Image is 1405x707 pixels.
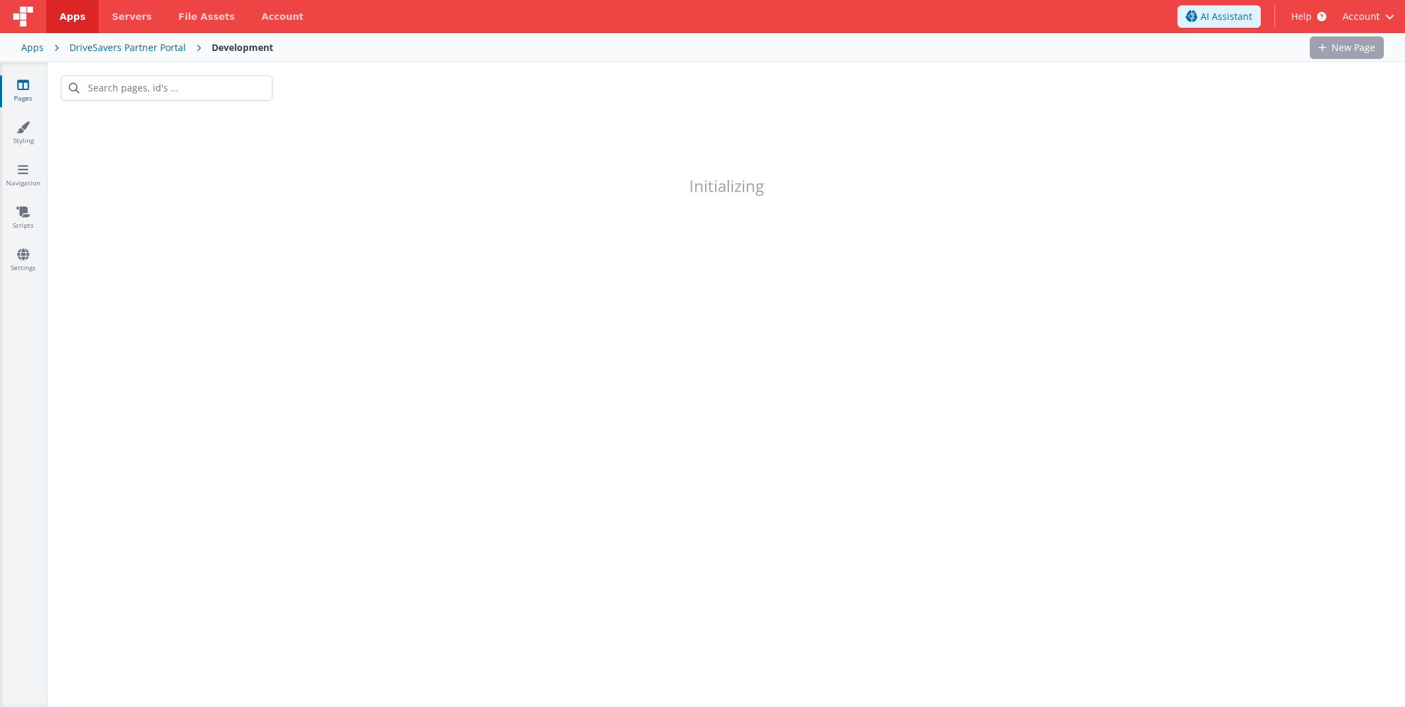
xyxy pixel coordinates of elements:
[21,41,44,54] div: Apps
[1201,10,1252,23] span: AI Assistant
[212,41,273,54] div: Development
[1310,36,1384,59] button: New Page
[60,10,85,23] span: Apps
[48,114,1405,195] h1: Initializing
[69,41,186,54] div: DriveSavers Partner Portal
[1342,10,1394,23] button: Account
[1291,10,1312,23] span: Help
[179,10,235,23] span: File Assets
[1177,5,1261,28] button: AI Assistant
[1342,10,1380,23] span: Account
[112,10,151,23] span: Servers
[61,75,273,101] input: Search pages, id's ...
